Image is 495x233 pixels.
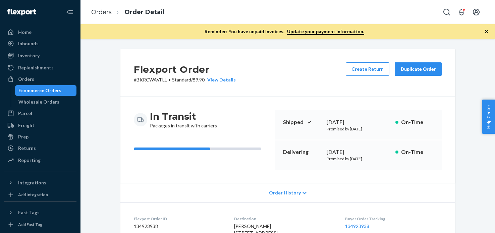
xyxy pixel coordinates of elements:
h3: In Transit [150,110,217,122]
button: Duplicate Order [395,62,442,76]
div: Add Integration [18,192,48,197]
div: Orders [18,76,34,82]
dt: Buyer Order Tracking [345,216,442,222]
button: Fast Tags [4,207,76,218]
div: Inbounds [18,40,39,47]
button: Open account menu [470,5,483,19]
p: Promised by [DATE] [327,156,390,162]
button: Integrations [4,177,76,188]
button: Open notifications [455,5,468,19]
button: Close Navigation [63,5,76,19]
p: On-Time [401,118,434,126]
div: Wholesale Orders [18,99,59,105]
a: Wholesale Orders [15,97,77,107]
a: Orders [4,74,76,84]
a: Add Integration [4,191,76,199]
div: Freight [18,122,35,129]
div: [DATE] [327,118,390,126]
p: On-Time [401,148,434,156]
span: Order History [269,189,301,196]
div: Packages in transit with carriers [150,110,217,129]
a: Returns [4,143,76,154]
dt: Destination [234,216,334,222]
a: 134923938 [345,223,369,229]
div: Ecommerce Orders [18,87,61,94]
div: Parcel [18,110,32,117]
p: Shipped [283,118,321,126]
p: Delivering [283,148,321,156]
dd: 134923938 [134,223,223,230]
h2: Flexport Order [134,62,236,76]
button: Open Search Box [440,5,453,19]
a: Home [4,27,76,38]
iframe: Opens a widget where you can chat to one of our agents [452,213,488,230]
div: Duplicate Order [400,66,436,72]
button: Create Return [346,62,389,76]
div: Integrations [18,179,46,186]
div: Fast Tags [18,209,40,216]
div: Home [18,29,32,36]
a: Replenishments [4,62,76,73]
a: Order Detail [124,8,164,16]
a: Inbounds [4,38,76,49]
span: Standard [172,77,191,82]
ol: breadcrumbs [86,2,170,22]
a: Reporting [4,155,76,166]
a: Update your payment information. [287,28,364,35]
a: Add Fast Tag [4,221,76,229]
div: Reporting [18,157,41,164]
p: Reminder: You have unpaid invoices. [205,28,364,35]
dt: Flexport Order ID [134,216,223,222]
div: Inventory [18,52,40,59]
button: Help Center [482,100,495,134]
div: [DATE] [327,148,390,156]
a: Parcel [4,108,76,119]
a: Orders [91,8,112,16]
div: Prep [18,133,29,140]
a: Ecommerce Orders [15,85,77,96]
div: Add Fast Tag [18,222,42,227]
div: Returns [18,145,36,152]
img: Flexport logo [7,9,36,15]
div: Replenishments [18,64,54,71]
p: # BKRCWAVFLL / $9.90 [134,76,236,83]
button: View Details [205,76,236,83]
a: Inventory [4,50,76,61]
p: Promised by [DATE] [327,126,390,132]
a: Freight [4,120,76,131]
span: • [168,77,171,82]
a: Prep [4,131,76,142]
